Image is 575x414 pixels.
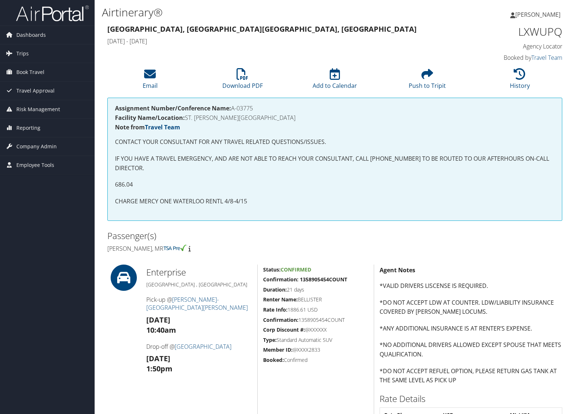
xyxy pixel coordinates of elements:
span: [PERSON_NAME] [515,11,560,19]
h2: Passenger(s) [107,230,329,242]
p: CHARGE MERCY ONE WATERLOO RENTL 4/8-4/15 [115,197,555,206]
span: Travel Approval [16,82,55,100]
span: Confirmed [281,266,311,273]
h5: Standard Automatic SUV [263,336,368,344]
h4: Pick-up @ [146,296,252,312]
h4: Agency Locator [457,42,562,50]
strong: Agent Notes [380,266,415,274]
h5: @XXXXXX [263,326,368,333]
strong: 1:50pm [146,364,172,374]
span: Company Admin [16,137,57,156]
p: *DO NOT ACCEPT LDW AT COUNTER. LDW/LIABILITY INSURANCE COVERED BY [PERSON_NAME] LOCUMS. [380,298,562,317]
strong: Corp Discount #: [263,326,305,333]
h5: 1886.61 USD [263,306,368,313]
strong: Facility Name/Location: [115,114,185,122]
strong: Assignment Number/Conference Name: [115,104,231,112]
h5: [GEOGRAPHIC_DATA] , [GEOGRAPHIC_DATA] [146,281,252,288]
strong: Duration: [263,286,287,293]
a: History [510,72,530,90]
strong: Renter Name: [263,296,298,303]
p: 686.04 [115,180,555,190]
p: *ANY ADDITIONAL INSURANCE IS AT RENTER’S EXPENSE. [380,324,562,333]
h4: Booked by [457,54,562,62]
span: Reporting [16,119,40,137]
strong: [GEOGRAPHIC_DATA], [GEOGRAPHIC_DATA] [GEOGRAPHIC_DATA], [GEOGRAPHIC_DATA] [107,24,417,34]
h4: ST. [PERSON_NAME][GEOGRAPHIC_DATA] [115,115,555,121]
span: Employee Tools [16,156,54,174]
strong: [DATE] [146,354,170,363]
h4: [PERSON_NAME], MR [107,245,329,253]
a: Download PDF [222,72,263,90]
strong: Booked: [263,356,284,363]
a: Add to Calendar [313,72,357,90]
h5: 21 days [263,286,368,293]
strong: Rate Info: [263,306,287,313]
span: Dashboards [16,26,46,44]
strong: Status: [263,266,281,273]
p: *NO ADDITIONAL DRIVERS ALLOWED EXCEPT SPOUSE THAT MEETS QUALIFICATION. [380,340,562,359]
h5: Confirmed [263,356,368,364]
p: CONTACT YOUR CONSULTANT FOR ANY TRAVEL RELATED QUESTIONS/ISSUES. [115,137,555,147]
strong: Type: [263,336,277,343]
img: tsa-precheck.png [163,245,187,251]
img: airportal-logo.png [16,5,89,22]
strong: 10:40am [146,325,176,335]
a: [PERSON_NAME] [510,4,568,26]
h5: BELLISTER [263,296,368,303]
span: Book Travel [16,63,44,81]
strong: Confirmation: [263,316,298,323]
h5: @XXXX2833 [263,346,368,354]
a: Travel Team [145,123,180,131]
h4: Drop-off @ [146,343,252,351]
a: [GEOGRAPHIC_DATA] [175,343,231,351]
h4: A-03775 [115,105,555,111]
a: Travel Team [531,54,562,62]
p: *DO NOT ACCEPT REFUEL OPTION, PLEASE RETURN GAS TANK AT THE SAME LEVEL AS PICK UP [380,367,562,385]
p: IF YOU HAVE A TRAVEL EMERGENCY, AND ARE NOT ABLE TO REACH YOUR CONSULTANT, CALL [PHONE_NUMBER] TO... [115,154,555,173]
a: [PERSON_NAME]-[GEOGRAPHIC_DATA][PERSON_NAME] [146,296,248,312]
strong: Confirmation: 1358905454COUNT [263,276,347,283]
a: Push to Tripit [409,72,446,90]
a: Email [143,72,158,90]
h1: Airtinerary® [102,5,412,20]
p: *VALID DRIVERS LISCENSE IS REQUIRED. [380,281,562,291]
span: Trips [16,44,29,63]
h5: 1358905454COUNT [263,316,368,324]
strong: Member ID: [263,346,293,353]
span: Risk Management [16,100,60,118]
h2: Enterprise [146,266,252,278]
strong: Note from [115,123,180,131]
strong: [DATE] [146,315,170,325]
h4: [DATE] - [DATE] [107,37,446,45]
h2: Rate Details [380,392,562,405]
h1: LXWUPQ [457,24,562,39]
